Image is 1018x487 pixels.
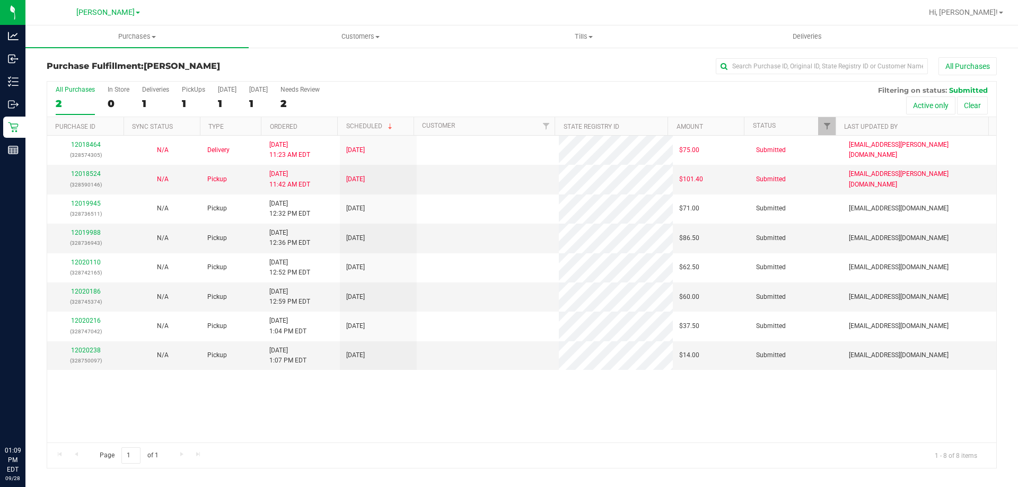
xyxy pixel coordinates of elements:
span: [DATE] 1:04 PM EDT [269,316,306,336]
a: 12020110 [71,259,101,266]
div: [DATE] [218,86,236,93]
span: Not Applicable [157,293,169,300]
p: 01:09 PM EDT [5,446,21,474]
span: Pickup [207,321,227,331]
span: $71.00 [679,203,699,214]
span: [DATE] 11:42 AM EDT [269,169,310,189]
a: State Registry ID [564,123,619,130]
div: Needs Review [280,86,320,93]
h3: Purchase Fulfillment: [47,61,363,71]
p: (328750097) [54,356,118,366]
span: [DATE] [346,203,365,214]
inline-svg: Analytics [8,31,19,41]
span: Customers [249,32,471,41]
span: [EMAIL_ADDRESS][DOMAIN_NAME] [849,292,949,302]
a: Amount [677,123,703,130]
div: All Purchases [56,86,95,93]
div: [DATE] [249,86,268,93]
span: Submitted [756,174,786,184]
span: [DATE] 11:23 AM EDT [269,140,310,160]
span: Submitted [756,350,786,360]
span: Submitted [756,321,786,331]
span: Submitted [756,145,786,155]
span: Hi, [PERSON_NAME]! [929,8,998,16]
a: Last Updated By [844,123,898,130]
a: Tills [472,25,695,48]
a: 12020238 [71,347,101,354]
inline-svg: Inventory [8,76,19,87]
inline-svg: Inbound [8,54,19,64]
span: [EMAIL_ADDRESS][DOMAIN_NAME] [849,203,949,214]
button: N/A [157,292,169,302]
span: $86.50 [679,233,699,243]
p: (328590146) [54,180,118,190]
span: [DATE] [346,145,365,155]
span: Pickup [207,350,227,360]
span: 1 - 8 of 8 items [926,447,986,463]
a: Purchases [25,25,249,48]
button: N/A [157,174,169,184]
p: (328742165) [54,268,118,278]
div: 2 [56,98,95,110]
a: Deliveries [696,25,919,48]
div: Deliveries [142,86,169,93]
a: Scheduled [346,122,394,130]
iframe: Resource center [11,402,42,434]
span: Delivery [207,145,230,155]
span: [DATE] 1:07 PM EDT [269,346,306,366]
span: Not Applicable [157,263,169,271]
div: 2 [280,98,320,110]
span: Submitted [756,292,786,302]
span: $62.50 [679,262,699,272]
span: [DATE] [346,262,365,272]
span: Pickup [207,174,227,184]
button: N/A [157,203,169,214]
span: Not Applicable [157,205,169,212]
span: Pickup [207,292,227,302]
div: 1 [182,98,205,110]
span: $14.00 [679,350,699,360]
button: N/A [157,145,169,155]
span: [EMAIL_ADDRESS][DOMAIN_NAME] [849,321,949,331]
a: Status [753,122,776,129]
a: Customer [422,122,455,129]
span: [PERSON_NAME] [144,61,220,71]
span: [EMAIL_ADDRESS][DOMAIN_NAME] [849,350,949,360]
span: [DATE] [346,233,365,243]
span: $60.00 [679,292,699,302]
span: Not Applicable [157,351,169,359]
span: [EMAIL_ADDRESS][DOMAIN_NAME] [849,233,949,243]
a: Type [208,123,224,130]
span: Submitted [756,233,786,243]
span: $75.00 [679,145,699,155]
button: N/A [157,321,169,331]
button: N/A [157,350,169,360]
input: 1 [121,447,141,464]
a: Ordered [270,123,297,130]
p: (328747042) [54,326,118,337]
span: [EMAIL_ADDRESS][DOMAIN_NAME] [849,262,949,272]
span: Not Applicable [157,234,169,242]
a: 12019988 [71,229,101,236]
a: 12019945 [71,200,101,207]
span: Pickup [207,262,227,272]
div: 1 [249,98,268,110]
span: Page of 1 [91,447,167,464]
p: 09/28 [5,474,21,482]
div: 1 [142,98,169,110]
span: [DATE] 12:59 PM EDT [269,287,310,307]
span: [DATE] [346,350,365,360]
div: In Store [108,86,129,93]
span: Submitted [949,86,988,94]
a: 12018524 [71,170,101,178]
span: [EMAIL_ADDRESS][PERSON_NAME][DOMAIN_NAME] [849,140,990,160]
span: Submitted [756,262,786,272]
span: $101.40 [679,174,703,184]
a: Filter [818,117,836,135]
span: [DATE] [346,174,365,184]
button: Clear [957,96,988,114]
span: Not Applicable [157,175,169,183]
span: [DATE] [346,292,365,302]
a: Sync Status [132,123,173,130]
button: N/A [157,233,169,243]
